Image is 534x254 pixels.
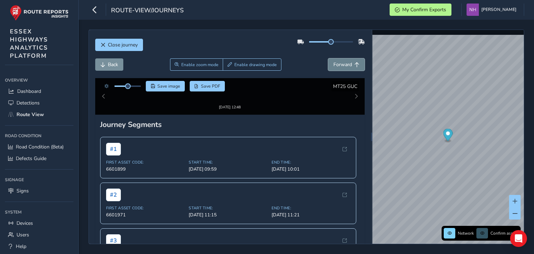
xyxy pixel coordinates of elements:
span: Forward [333,61,352,68]
a: Devices [5,217,73,229]
img: Thumbnail frame [208,89,251,95]
a: Detections [5,97,73,109]
button: [PERSON_NAME] [467,4,519,16]
span: Network [458,230,474,236]
span: Start Time: [189,199,267,204]
span: Start Time: [189,153,267,159]
img: rr logo [10,5,69,21]
span: [DATE] 11:21 [272,205,350,212]
a: Dashboard [5,85,73,97]
button: My Confirm Exports [390,4,451,16]
a: Users [5,229,73,241]
button: PDF [190,81,225,91]
a: Road Condition (Beta) [5,141,73,153]
span: Enable drawing mode [234,62,277,68]
span: Enable zoom mode [181,62,219,68]
span: # 2 [106,182,121,195]
span: Road Condition (Beta) [16,144,64,150]
span: End Time: [272,199,350,204]
div: System [5,207,73,217]
span: 6601899 [106,160,185,166]
button: Zoom [170,58,223,71]
button: Save [146,81,185,91]
div: Journey Segments [100,113,360,123]
div: Overview [5,75,73,85]
a: Route View [5,109,73,120]
div: Road Condition [5,131,73,141]
span: My Confirm Exports [402,6,446,13]
div: Map marker [443,129,452,143]
span: First Asset Code: [106,199,185,204]
button: Forward [328,58,365,71]
span: [DATE] 11:15 [189,205,267,212]
span: # 1 [106,136,121,149]
span: MT25 GUC [333,83,357,90]
img: diamond-layout [467,4,479,16]
span: [DATE] 10:01 [272,160,350,166]
div: Open Intercom Messenger [510,230,527,247]
span: [DATE] 09:59 [189,160,267,166]
a: Help [5,241,73,252]
span: Users [17,231,29,238]
div: Signage [5,174,73,185]
span: 6601971 [106,205,185,212]
span: Defects Guide [16,155,46,162]
button: Draw [223,58,281,71]
div: [DATE] 12:48 [208,95,251,101]
span: Dashboard [17,88,41,95]
span: Close journey [108,42,138,48]
span: Confirm assets [490,230,519,236]
a: Signs [5,185,73,197]
span: Help [16,243,26,250]
span: route-view/journeys [111,6,184,16]
button: Back [95,58,123,71]
a: Defects Guide [5,153,73,164]
span: Detections [17,100,40,106]
span: ESSEX HIGHWAYS ANALYTICS PLATFORM [10,27,48,60]
span: Route View [17,111,44,118]
button: Close journey [95,39,143,51]
span: Save image [157,83,180,89]
span: Signs [17,188,29,194]
span: [PERSON_NAME] [481,4,516,16]
span: End Time: [272,153,350,159]
span: Save PDF [201,83,220,89]
span: First Asset Code: [106,153,185,159]
span: Back [108,61,118,68]
span: # 3 [106,228,121,241]
span: Devices [17,220,33,227]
